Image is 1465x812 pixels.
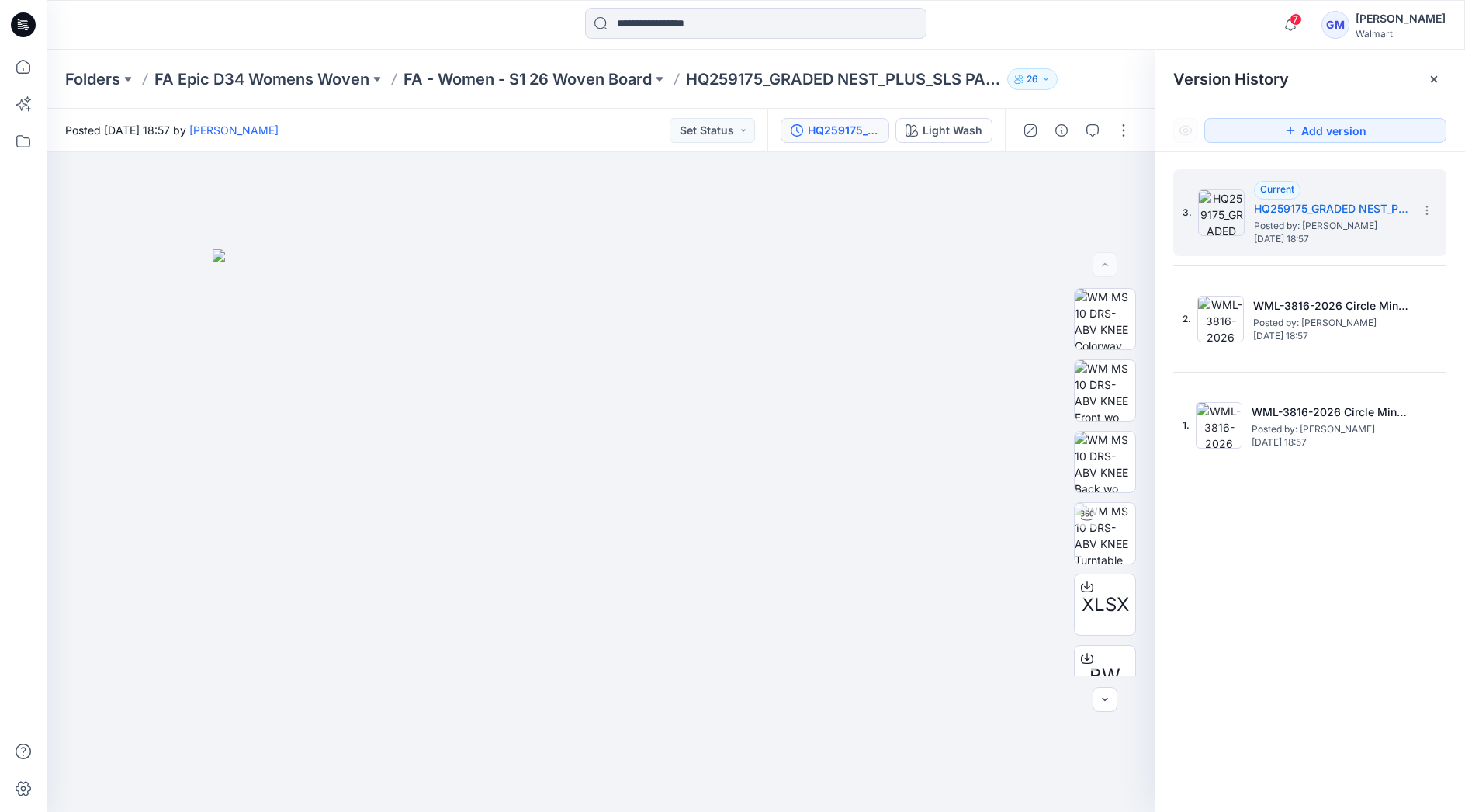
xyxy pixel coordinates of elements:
a: Folders [65,68,120,90]
button: 26 [1007,68,1058,90]
a: FA Epic D34 Womens Woven [154,68,369,90]
span: [DATE] 18:57 [1252,437,1407,448]
h5: WML-3816-2026 Circle Mini Dress-Soft Silver [1252,403,1407,422]
p: HQ259175_GRADED NEST_PLUS_SLS PANELED MINI DRESS [686,68,1001,90]
img: WM MS 10 DRS-ABV KNEE Back wo Avatar [1075,432,1135,492]
span: [DATE] 18:57 [1254,234,1409,245]
span: 7 [1290,13,1302,26]
button: Light Wash [895,118,992,143]
div: [PERSON_NAME] [1356,9,1446,28]
button: Show Hidden Versions [1173,118,1198,143]
span: Posted by: Gayan Mahawithanalage [1252,422,1407,437]
a: FA - Women - S1 26 Woven Board [403,68,652,90]
span: XLSX [1082,591,1129,619]
p: 26 [1027,71,1038,88]
img: HQ259175_GRADED NEST_PLUS_SLS PANELED MINI DRESS [1198,189,1245,236]
div: Walmart [1356,28,1446,40]
span: 3. [1183,206,1192,220]
span: 1. [1183,418,1190,432]
img: WM MS 10 DRS-ABV KNEE Colorway wo Avatar [1075,289,1135,349]
img: WM MS 10 DRS-ABV KNEE Turntable with Avatar [1075,503,1135,564]
div: Light Wash [923,122,982,139]
span: Current [1260,183,1294,195]
img: eyJhbGciOiJIUzI1NiIsImtpZCI6IjAiLCJzbHQiOiJzZXMiLCJ0eXAiOiJKV1QifQ.eyJkYXRhIjp7InR5cGUiOiJzdG9yYW... [213,249,989,812]
a: [PERSON_NAME] [189,123,279,137]
img: WML-3816-2026 Circle Mini Dress_Full Colorway [1197,296,1244,342]
button: HQ259175_GRADED NEST_PLUS_SLS PANELED MINI DRESS [781,118,889,143]
img: WML-3816-2026 Circle Mini Dress-Soft Silver [1196,402,1242,449]
span: Posted [DATE] 18:57 by [65,122,279,138]
div: HQ259175_GRADED NEST_PLUS_SLS PANELED MINI DRESS [808,122,879,139]
button: Add version [1204,118,1446,143]
span: 2. [1183,312,1191,326]
h5: WML-3816-2026 Circle Mini Dress_Full Colorway [1253,297,1408,315]
span: Posted by: Gayan Mahawithanalage [1253,315,1408,331]
div: GM [1321,11,1349,39]
button: Details [1049,118,1074,143]
span: BW [1089,662,1120,690]
span: [DATE] 18:57 [1253,331,1408,342]
button: Close [1428,73,1440,85]
span: Posted by: Gayan Mahawithanalage [1254,218,1409,234]
span: Version History [1173,70,1289,88]
h5: HQ259175_GRADED NEST_PLUS_SLS PANELED MINI DRESS [1254,200,1409,218]
img: WM MS 10 DRS-ABV KNEE Front wo Avatar [1075,360,1135,421]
